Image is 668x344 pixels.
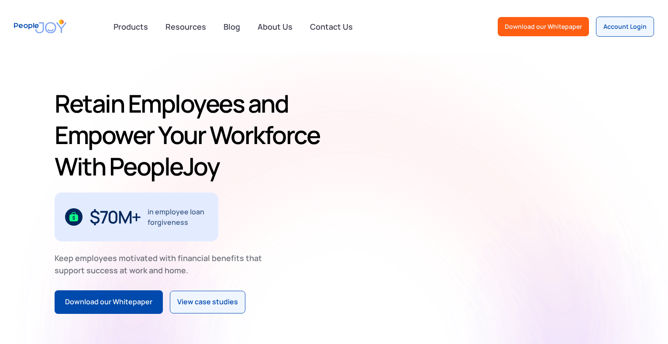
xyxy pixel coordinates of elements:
a: Blog [218,17,245,36]
div: Keep employees motivated with financial benefits that support success at work and home. [55,252,269,276]
a: Contact Us [305,17,358,36]
h1: Retain Employees and Empower Your Workforce With PeopleJoy [55,88,331,182]
a: View case studies [170,291,245,313]
div: $70M+ [90,210,141,224]
div: Download our Whitepaper [505,22,582,31]
a: About Us [252,17,298,36]
div: Download our Whitepaper [65,296,152,308]
div: Products [108,18,153,35]
a: Account Login [596,17,654,37]
a: home [14,14,66,39]
a: Download our Whitepaper [498,17,589,36]
a: Resources [160,17,211,36]
div: in employee loan forgiveness [148,206,208,227]
div: View case studies [177,296,238,308]
a: Download our Whitepaper [55,290,163,314]
div: Account Login [603,22,647,31]
div: 1 / 3 [55,193,218,241]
